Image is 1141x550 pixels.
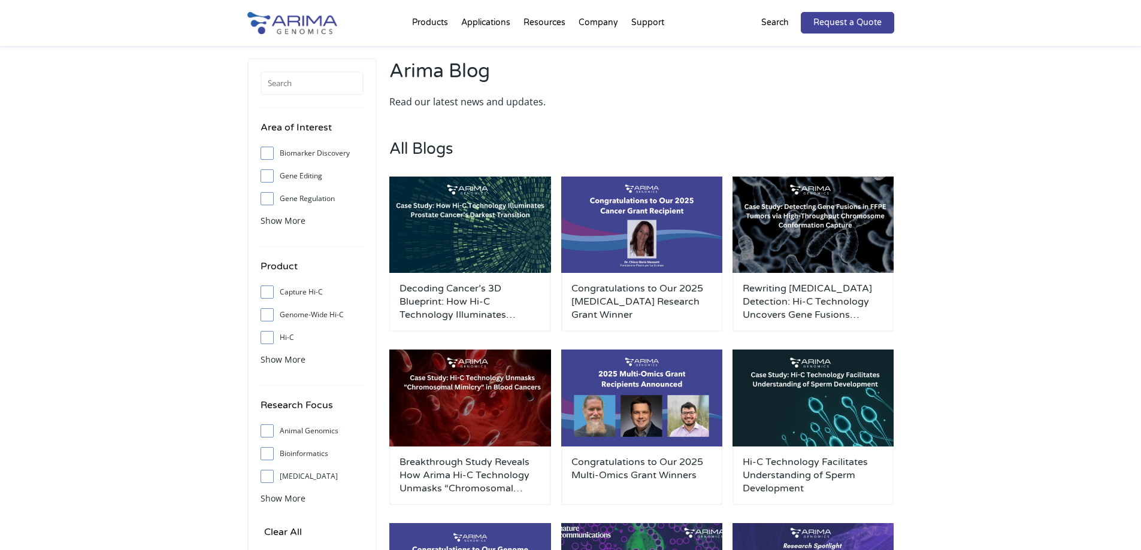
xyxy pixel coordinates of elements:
a: Decoding Cancer’s 3D Blueprint: How Hi-C Technology Illuminates [MEDICAL_DATA] Cancer’s Darkest T... [399,282,541,321]
img: Arima-Genomics-logo [247,12,337,34]
label: Capture Hi-C [261,283,364,301]
p: Search [761,15,789,31]
span: Show More [261,215,305,226]
h4: Area of Interest [261,120,364,144]
a: Breakthrough Study Reveals How Arima Hi-C Technology Unmasks “Chromosomal Mimicry” in Blood Cancers [399,455,541,495]
label: Gene Regulation [261,190,364,208]
img: Arima-March-Blog-Post-Banner-1-500x300.jpg [389,350,551,446]
a: Request a Quote [801,12,894,34]
a: Congratulations to Our 2025 Multi-Omics Grant Winners [571,455,713,495]
h4: Product [261,259,364,283]
label: Biomarker Discovery [261,144,364,162]
label: Gene Editing [261,167,364,185]
img: Arima-March-Blog-Post-Banner-2-500x300.jpg [733,177,894,274]
label: Hi-C [261,329,364,347]
label: [MEDICAL_DATA] [261,467,364,485]
span: Show More [261,354,305,365]
img: Arima-March-Blog-Post-Banner-3-500x300.jpg [389,177,551,274]
a: Rewriting [MEDICAL_DATA] Detection: Hi-C Technology Uncovers Gene Fusions Missed by Standard Methods [743,282,884,321]
h2: Arima Blog [389,58,635,94]
label: Animal Genomics [261,422,364,440]
p: Read our latest news and updates. [389,94,635,110]
h3: All Blogs [389,139,894,177]
a: Congratulations to Our 2025 [MEDICAL_DATA] Research Grant Winner [571,282,713,321]
input: Clear All [261,524,305,540]
a: Hi-C Technology Facilitates Understanding of Sperm Development [743,455,884,495]
img: genome-assembly-grant-2025-500x300.png [561,177,723,274]
h4: Research Focus [261,397,364,422]
label: Bioinformatics [261,445,364,463]
label: Genome-Wide Hi-C [261,306,364,324]
img: 2025-multi-omics-grant-winners-500x300.jpg [561,350,723,446]
input: Search [261,71,364,95]
img: Arima-March-Blog-Post-Banner-500x300.jpg [733,350,894,446]
span: Show More [261,493,305,504]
